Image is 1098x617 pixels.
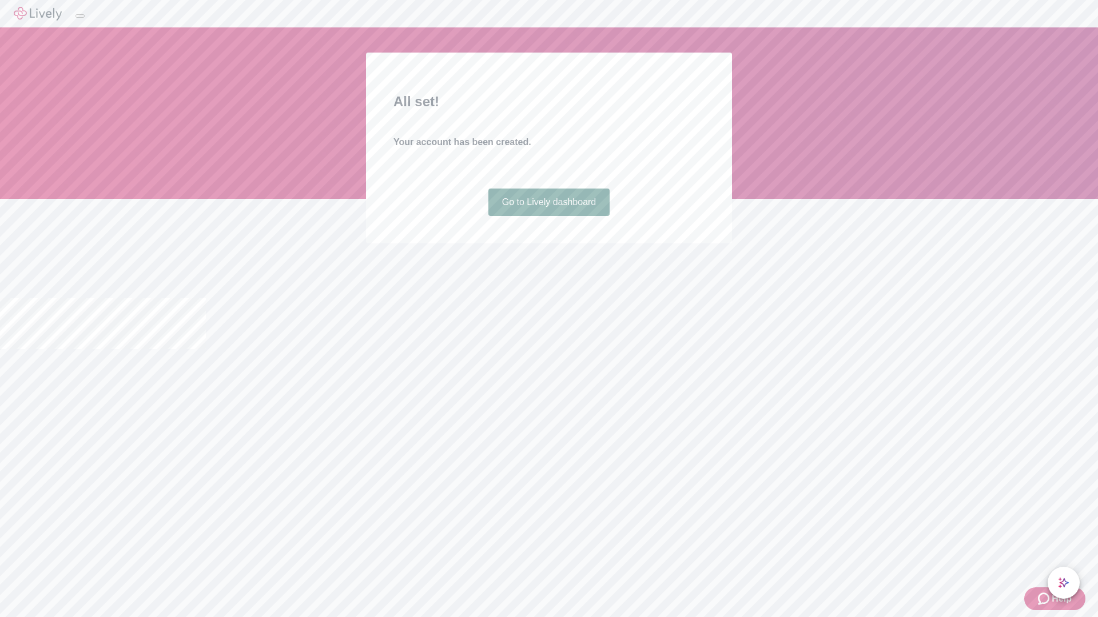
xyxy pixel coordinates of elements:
[393,135,705,149] h4: Your account has been created.
[75,14,85,18] button: Log out
[14,7,62,21] img: Lively
[1038,592,1052,606] svg: Zendesk support icon
[1048,567,1080,599] button: chat
[1052,592,1072,606] span: Help
[488,189,610,216] a: Go to Lively dashboard
[1058,577,1069,588] svg: Lively AI Assistant
[393,91,705,112] h2: All set!
[1024,587,1085,610] button: Zendesk support iconHelp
